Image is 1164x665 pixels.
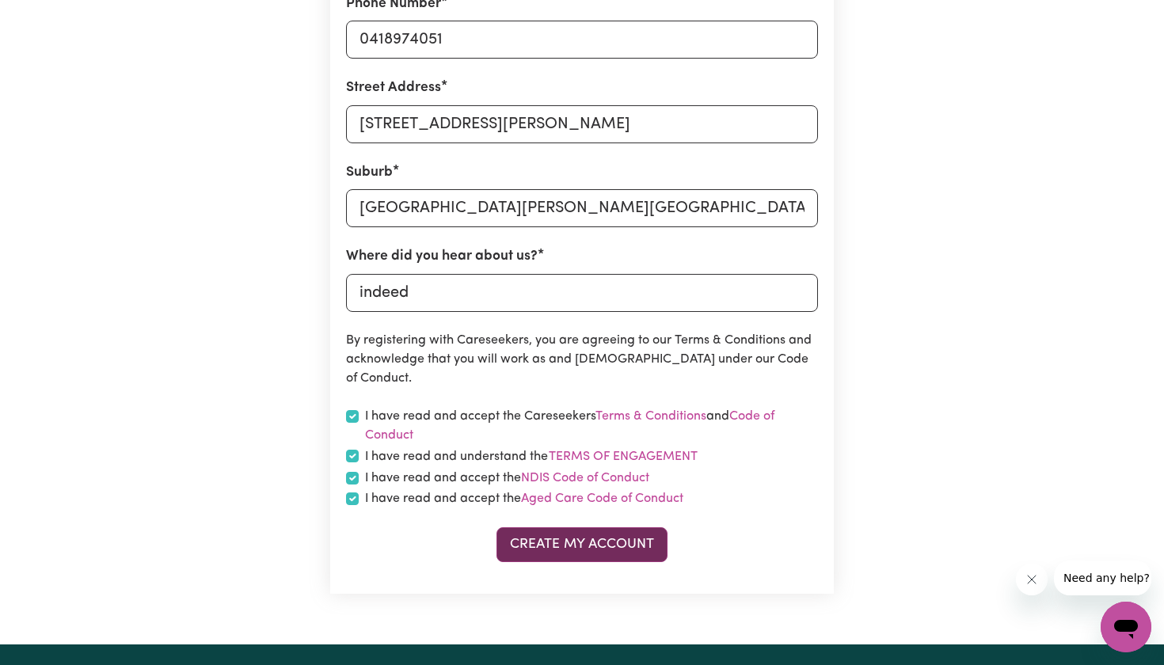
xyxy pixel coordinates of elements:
[521,472,649,484] a: NDIS Code of Conduct
[346,246,538,267] label: Where did you hear about us?
[496,527,668,562] button: Create My Account
[1101,602,1151,652] iframe: Button to launch messaging window
[365,407,818,445] label: I have read and accept the Careseekers and
[548,446,698,467] button: I have read and understand the
[365,489,683,508] label: I have read and accept the
[346,21,818,59] input: e.g. 0412 345 678
[346,331,818,388] p: By registering with Careseekers, you are agreeing to our Terms & Conditions and acknowledge that ...
[365,446,698,467] label: I have read and understand the
[346,162,393,183] label: Suburb
[346,274,818,312] input: e.g. Google, word of mouth etc.
[346,78,441,98] label: Street Address
[521,492,683,505] a: Aged Care Code of Conduct
[1016,564,1048,595] iframe: Close message
[1054,560,1151,595] iframe: Message from company
[365,410,774,442] a: Code of Conduct
[346,189,818,227] input: e.g. North Bondi, New South Wales
[346,105,818,143] input: e.g. 221B Victoria St
[595,410,706,423] a: Terms & Conditions
[365,469,649,488] label: I have read and accept the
